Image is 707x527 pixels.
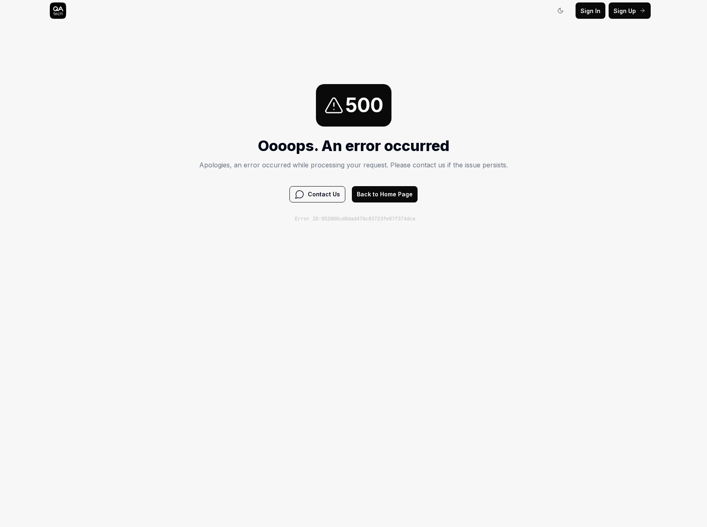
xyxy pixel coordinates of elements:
[199,135,508,157] h1: Oooops. An error occurred
[576,2,605,19] button: Sign In
[199,160,508,170] p: Apologies, an error occurred while processing your request. Please contact us if the issue persists.
[196,202,505,223] div: Click to Copy
[352,186,418,202] button: Back to Home Page
[609,2,651,19] button: Sign Up
[614,7,636,15] span: Sign Up
[580,7,600,15] span: Sign In
[289,186,345,202] button: Contact Us
[345,91,383,120] span: 500
[295,216,415,223] div: Error ID: 953906cd0dad470c83723fe87f374dce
